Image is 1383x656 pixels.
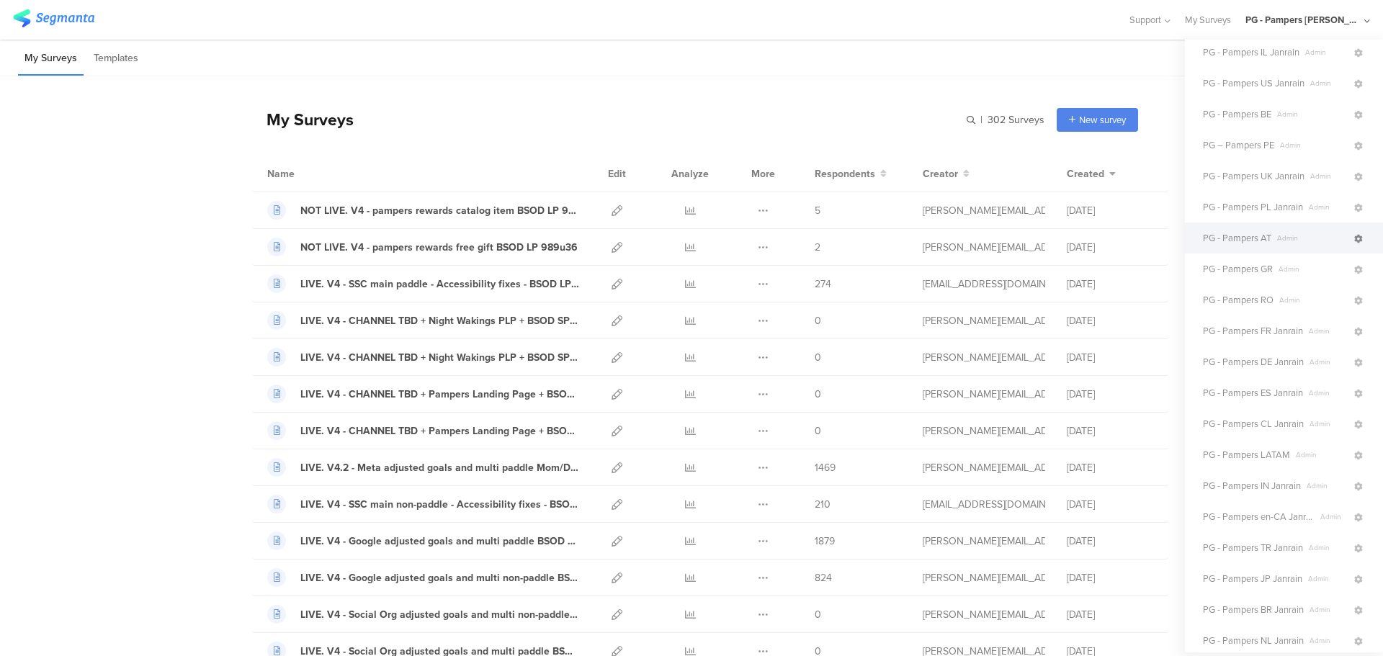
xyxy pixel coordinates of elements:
div: aguiar.s@pg.com [923,350,1045,365]
a: LIVE. V4 - Google adjusted goals and multi non-paddle BSOD LP ocf695 [267,568,580,587]
span: Admin [1304,171,1352,181]
span: 0 [815,387,821,402]
div: [DATE] [1067,423,1153,439]
div: LIVE. V4 - Google adjusted goals and multi paddle BSOD LP 3t4561 [300,534,580,549]
div: [DATE] [1067,350,1153,365]
span: PG - Pampers GR [1203,262,1273,276]
span: Admin [1303,387,1352,398]
span: Admin [1303,202,1352,212]
div: NOT LIVE. V4 - pampers rewards catalog item BSOD LP 98ae4m [300,203,580,218]
button: Respondents [815,166,887,181]
div: [DATE] [1067,387,1153,402]
a: LIVE. V4 - SSC main paddle - Accessibility fixes - BSOD LP y13fe7 [267,274,580,293]
span: PG - Pampers FR Janrain [1203,324,1303,338]
span: Admin [1290,449,1352,460]
span: PG - Pampers PL Janrain [1203,200,1303,214]
a: NOT LIVE. V4 - pampers rewards catalog item BSOD LP 98ae4m [267,201,580,220]
div: Edit [601,156,632,192]
div: LIVE. V4 - SSC main paddle - Accessibility fixes - BSOD LP y13fe7 [300,277,580,292]
a: LIVE. V4 - CHANNEL TBD + Night Wakings PLP + BSOD SP non-paddle y9979c [267,311,580,330]
span: Respondents [815,166,875,181]
span: PG - Pampers NL Janrain [1203,634,1304,647]
div: LIVE. V4 - CHANNEL TBD + Night Wakings PLP + BSOD SP non-paddle y9979c [300,313,580,328]
span: PG - Pampers TR Janrain [1203,541,1303,554]
span: 302 Surveys [988,112,1044,127]
span: 824 [815,570,832,585]
a: NOT LIVE. V4 - pampers rewards free gift BSOD LP 989u36 [267,238,578,256]
div: [DATE] [1067,460,1153,475]
span: 2 [815,240,820,255]
a: LIVE. V4 - CHANNEL TBD + Pampers Landing Page + BSOD SP paddle xd514b [267,421,580,440]
div: [DATE] [1067,203,1153,218]
div: aguiar.s@pg.com [923,240,1045,255]
div: [DATE] [1067,607,1153,622]
div: My Surveys [252,107,354,132]
span: 0 [815,350,821,365]
div: aguiar.s@pg.com [923,570,1045,585]
div: aguiar.s@pg.com [923,607,1045,622]
span: Admin [1304,604,1352,615]
div: [DATE] [1067,534,1153,549]
span: PG - Pampers ES Janrain [1203,386,1303,400]
span: 274 [815,277,831,292]
div: aguiar.s@pg.com [923,387,1045,402]
span: 5 [815,203,820,218]
span: PG – Pampers PE [1203,138,1274,152]
span: | [978,112,985,127]
a: LIVE. V4.2 - Meta adjusted goals and multi paddle Mom/Dad LP a2d4j3 [267,458,580,477]
span: 1469 [815,460,836,475]
span: PG - Pampers IN Janrain [1203,479,1301,493]
div: Name [267,166,354,181]
a: LIVE. V4 - Google adjusted goals and multi paddle BSOD LP 3t4561 [267,531,580,550]
div: [DATE] [1067,277,1153,292]
span: New survey [1079,113,1126,127]
span: PG - Pampers IL Janrain [1203,45,1299,59]
span: 0 [815,423,821,439]
span: Admin [1315,511,1352,522]
span: Admin [1301,480,1352,491]
div: LIVE. V4.2 - Meta adjusted goals and multi paddle Mom/Dad LP a2d4j3 [300,460,580,475]
div: aguiar.s@pg.com [923,203,1045,218]
span: Admin [1274,140,1352,150]
span: PG - Pampers CL Janrain [1203,417,1304,431]
div: Analyze [668,156,712,192]
span: PG - Pampers LATAM [1203,448,1290,462]
span: Admin [1304,418,1352,429]
a: LIVE. V4 - SSC main non-paddle - Accessibility fixes - BSOD LP 4fo5fc [267,495,580,513]
div: LIVE. V4 - Google adjusted goals and multi non-paddle BSOD LP ocf695 [300,570,580,585]
span: Support [1129,13,1161,27]
span: PG - Pampers JP Janrain [1203,572,1302,585]
span: Admin [1271,109,1352,120]
a: LIVE. V4 - Social Org adjusted goals and multi non-paddle BSOD 0atc98 [267,605,580,624]
a: LIVE. V4 - CHANNEL TBD + Night Wakings PLP + BSOD SP paddle f50l5c [267,348,580,367]
div: LIVE. V4 - CHANNEL TBD + Pampers Landing Page + BSOD SP paddle xd514b [300,423,580,439]
span: 0 [815,313,821,328]
span: PG - Pampers BR Janrain [1203,603,1304,616]
div: NOT LIVE. V4 - pampers rewards free gift BSOD LP 989u36 [300,240,578,255]
div: LIVE. V4 - SSC main non-paddle - Accessibility fixes - BSOD LP 4fo5fc [300,497,580,512]
span: Admin [1299,47,1352,58]
span: PG - Pampers en-CA Janrain [1203,510,1315,524]
span: 210 [815,497,831,512]
span: PG - Pampers BE [1203,107,1271,121]
span: PG - Pampers DE Janrain [1203,355,1304,369]
div: LIVE. V4 - CHANNEL TBD + Pampers Landing Page + BSOD SP non-paddle 2cc66f [300,387,580,402]
span: PG - Pampers US Janrain [1203,76,1304,90]
span: Admin [1304,635,1352,646]
span: PG - Pampers UK Janrain [1203,169,1304,183]
span: Admin [1304,356,1352,367]
li: Templates [87,42,145,76]
span: 0 [815,607,821,622]
div: hougui.yh.1@pg.com [923,277,1045,292]
span: Created [1067,166,1104,181]
span: Admin [1273,264,1352,274]
div: hougui.yh.1@pg.com [923,497,1045,512]
button: Created [1067,166,1116,181]
button: Creator [923,166,970,181]
span: Admin [1304,78,1352,89]
span: PG - Pampers RO [1203,293,1274,307]
div: aguiar.s@pg.com [923,423,1045,439]
span: Admin [1302,573,1352,584]
div: PG - Pampers [PERSON_NAME] [1245,13,1361,27]
span: PG - Pampers AT [1203,231,1271,245]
